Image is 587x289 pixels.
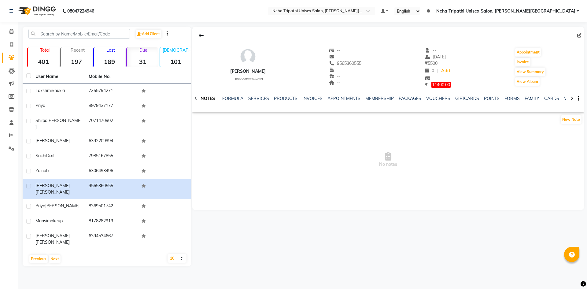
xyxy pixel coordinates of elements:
[163,47,191,53] p: [DEMOGRAPHIC_DATA]
[35,203,45,209] span: Priya
[426,96,450,101] a: VOUCHERS
[67,2,94,20] b: 08047224946
[85,114,138,134] td: 7071470902
[63,47,92,53] p: Recent
[327,96,360,101] a: APPOINTMENTS
[329,73,341,79] span: --
[30,47,59,53] p: Total
[484,96,500,101] a: POINTS
[198,93,217,104] a: NOTES
[399,96,421,101] a: PACKAGES
[85,149,138,164] td: 7985167855
[160,58,191,65] strong: 101
[239,47,257,66] img: avatar
[561,115,581,124] button: New Note
[85,199,138,214] td: 8369501742
[525,96,539,101] a: FAMILY
[564,96,581,101] a: WALLET
[329,48,341,53] span: --
[425,48,437,53] span: --
[35,239,70,245] span: [PERSON_NAME]
[29,255,48,263] button: Previous
[85,214,138,229] td: 8178282919
[248,96,269,101] a: SERVICES
[329,80,341,85] span: --
[35,103,45,108] span: Priya
[436,8,575,14] span: Neha Tripathi Unisex Salon, [PERSON_NAME][GEOGRAPHIC_DATA]
[35,118,80,130] span: [PERSON_NAME]
[28,58,59,65] strong: 401
[96,47,125,53] p: Lost
[127,58,158,65] strong: 31
[128,47,158,53] p: Due
[61,58,92,65] strong: 197
[35,88,52,93] span: Lakshmi
[35,138,70,143] span: [PERSON_NAME]
[504,96,520,101] a: FORMS
[49,255,61,263] button: Next
[425,82,428,87] span: ₹
[365,96,394,101] a: MEMBERSHIP
[431,82,451,88] span: 11400.00
[85,229,138,249] td: 6394534667
[35,218,47,224] span: Mansi
[85,179,138,199] td: 9565360555
[425,68,434,73] span: 0
[515,77,540,86] button: View Album
[192,129,584,191] span: No notes
[16,2,57,20] img: logo
[35,183,70,188] span: [PERSON_NAME]
[85,99,138,114] td: 8979437177
[515,58,530,66] button: Invoice
[425,54,446,60] span: [DATE]
[85,84,138,99] td: 7355794271
[35,233,70,239] span: [PERSON_NAME]
[136,30,161,38] a: Add Client
[222,96,243,101] a: FORMULA
[329,61,362,66] span: 9565360555
[85,134,138,149] td: 6392209994
[195,30,208,41] div: Back to Client
[235,77,263,80] span: [DEMOGRAPHIC_DATA]
[274,96,297,101] a: PRODUCTS
[32,70,85,84] th: User Name
[85,164,138,179] td: 6306493496
[35,189,70,195] span: [PERSON_NAME]
[35,168,49,173] span: Zainab
[47,218,63,224] span: makeup
[440,67,451,75] a: Add
[329,67,341,72] span: --
[302,96,323,101] a: INVOICES
[561,265,581,283] iframe: chat widget
[52,88,65,93] span: Shukla
[437,68,438,74] span: |
[425,61,428,66] span: ₹
[46,153,55,158] span: Dixit
[85,70,138,84] th: Mobile No.
[35,118,47,123] span: Shilpa
[425,61,437,66] span: 5500
[45,203,79,209] span: [PERSON_NAME]
[35,153,46,158] span: Sachi
[28,29,130,39] input: Search by Name/Mobile/Email/Code
[515,48,541,57] button: Appointment
[515,68,545,76] button: View Summary
[329,54,341,60] span: --
[455,96,479,101] a: GIFTCARDS
[230,68,266,75] div: [PERSON_NAME]
[544,96,559,101] a: CARDS
[94,58,125,65] strong: 189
